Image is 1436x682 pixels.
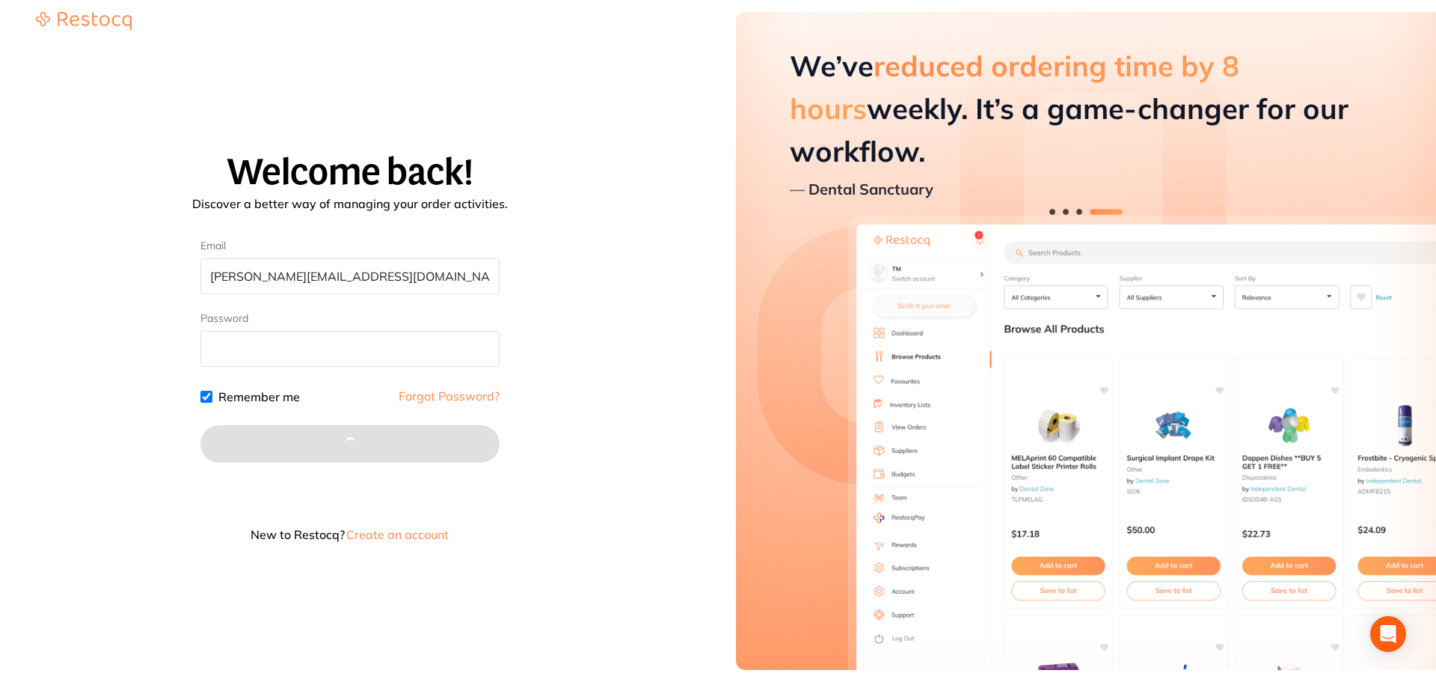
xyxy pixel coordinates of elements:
h1: Welcome back! [18,153,682,192]
label: Password [200,312,248,325]
p: Discover a better way of managing your order activities. [18,198,682,210]
div: Open Intercom Messenger [1370,616,1406,652]
iframe: Sign in with Google Button [193,479,507,512]
img: Restocq preview [736,12,1436,670]
label: Remember me [218,391,300,403]
input: Enter your email [200,258,500,294]
img: Restocq [36,12,132,30]
p: New to Restocq? [200,529,500,541]
label: Email [200,240,500,252]
aside: Hero [736,12,1436,670]
a: Forgot Password? [399,390,500,402]
button: Create an account [345,529,450,541]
